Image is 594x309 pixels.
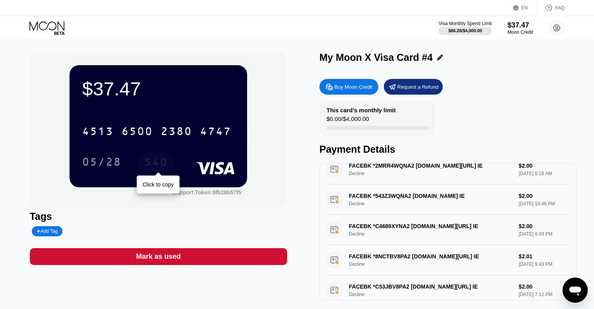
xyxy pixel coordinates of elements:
[555,5,565,11] div: FAQ
[143,181,174,188] div: Click to copy
[438,21,491,35] div: Visa Monthly Spend Limit$86.26/$4,000.00
[319,144,577,155] div: Payment Details
[32,226,62,236] div: Add Tag
[537,4,565,12] div: FAQ
[82,78,235,100] div: $37.47
[326,115,369,126] div: $0.00 / $4,000.00
[326,107,396,113] div: This card’s monthly limit
[172,189,242,196] div: Support Token: 8fb28b57f5
[513,4,537,12] div: EN
[319,79,378,95] div: Buy Moon Credit
[397,84,438,90] div: Request a Refund
[121,126,153,139] div: 6500
[384,79,443,95] div: Request a Refund
[521,5,528,11] div: EN
[161,126,192,139] div: 2380
[172,189,242,196] div: Support Token:8fb28b57f5
[563,278,588,303] iframe: Button to launch messaging window
[319,52,433,63] div: My Moon X Visa Card #4
[144,157,168,169] div: 540
[138,152,174,172] div: 540
[508,29,533,35] div: Moon Credit
[30,248,287,265] div: Mark as used
[200,126,231,139] div: 4747
[448,28,482,33] div: $86.26 / $4,000.00
[508,21,533,35] div: $37.47Moon Credit
[82,126,114,139] div: 4513
[30,211,287,222] div: Tags
[508,21,533,29] div: $37.47
[76,152,127,172] div: 05/28
[136,252,181,261] div: Mark as used
[334,84,372,90] div: Buy Moon Credit
[438,21,491,26] div: Visa Monthly Spend Limit
[37,229,58,234] div: Add Tag
[77,121,236,141] div: 4513650023804747
[82,157,121,169] div: 05/28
